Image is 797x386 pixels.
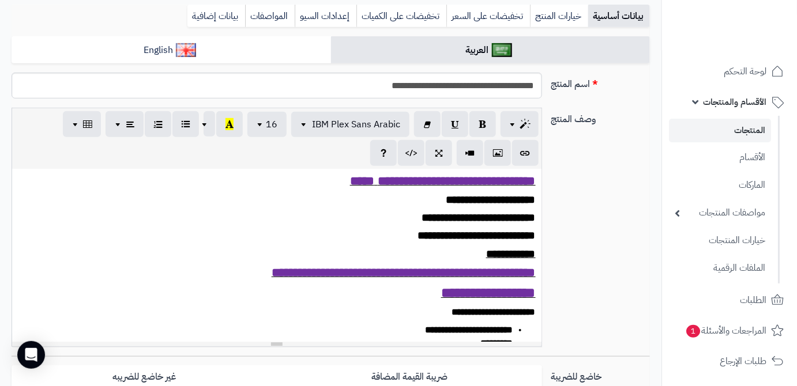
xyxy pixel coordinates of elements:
a: الماركات [669,173,771,198]
label: خاضع للضريبة [547,365,655,384]
a: بيانات أساسية [588,5,650,28]
a: تخفيضات على السعر [446,5,530,28]
img: logo-2.png [719,31,786,55]
a: إعدادات السيو [295,5,356,28]
a: العربية [331,36,651,65]
span: المراجعات والأسئلة [685,323,766,339]
span: IBM Plex Sans Arabic [312,118,400,131]
span: لوحة التحكم [724,63,766,80]
label: وصف المنتج [547,108,655,126]
button: 16 [247,112,287,137]
a: خيارات المنتجات [669,228,771,253]
span: طلبات الإرجاع [720,353,766,369]
a: تخفيضات على الكميات [356,5,446,28]
span: الطلبات [740,292,766,308]
span: 16 [266,118,277,131]
span: 1 [686,325,700,338]
label: اسم المنتج [547,73,655,91]
a: الأقسام [669,145,771,170]
img: العربية [492,43,512,57]
a: English [12,36,331,65]
div: Open Intercom Messenger [17,341,45,369]
a: لوحة التحكم [669,58,790,85]
a: مواصفات المنتجات [669,200,771,225]
a: المراجعات والأسئلة1 [669,317,790,345]
span: الأقسام والمنتجات [703,94,766,110]
a: بيانات إضافية [187,5,245,28]
a: خيارات المنتج [530,5,588,28]
a: المنتجات [669,119,771,142]
a: طلبات الإرجاع [669,347,790,375]
a: المواصفات [245,5,295,28]
a: الملفات الرقمية [669,256,771,281]
img: English [176,43,196,57]
button: IBM Plex Sans Arabic [291,112,409,137]
a: الطلبات [669,286,790,314]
